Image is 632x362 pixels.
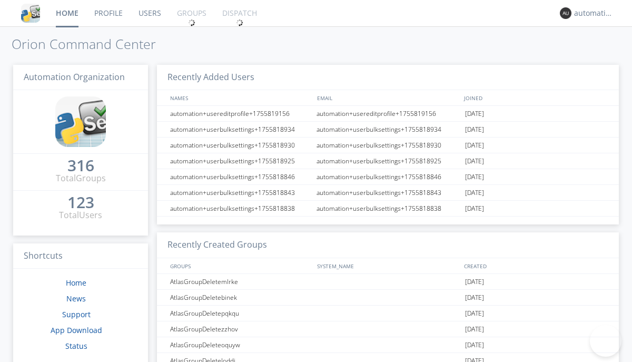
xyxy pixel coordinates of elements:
[167,274,313,289] div: AtlasGroupDeletemlrke
[167,122,313,137] div: automation+userbulksettings+1755818934
[157,337,619,353] a: AtlasGroupDeleteoquyw[DATE]
[465,306,484,321] span: [DATE]
[560,7,571,19] img: 373638.png
[157,122,619,138] a: automation+userbulksettings+1755818934automation+userbulksettings+1755818934[DATE]
[157,274,619,290] a: AtlasGroupDeletemlrke[DATE]
[157,306,619,321] a: AtlasGroupDeletepqkqu[DATE]
[67,160,94,172] a: 316
[157,321,619,337] a: AtlasGroupDeletezzhov[DATE]
[314,258,461,273] div: SYSTEM_NAME
[465,138,484,153] span: [DATE]
[66,278,86,288] a: Home
[461,90,609,105] div: JOINED
[157,232,619,258] h3: Recently Created Groups
[465,274,484,290] span: [DATE]
[13,243,148,269] h3: Shortcuts
[157,65,619,91] h3: Recently Added Users
[67,197,94,208] div: 123
[59,209,102,221] div: Total Users
[465,185,484,201] span: [DATE]
[590,325,621,357] iframe: Toggle Customer Support
[314,201,462,216] div: automation+userbulksettings+1755818838
[67,197,94,209] a: 123
[314,169,462,184] div: automation+userbulksettings+1755818846
[574,8,614,18] div: automation+atlas0004
[314,153,462,169] div: automation+userbulksettings+1755818925
[465,106,484,122] span: [DATE]
[465,321,484,337] span: [DATE]
[67,160,94,171] div: 316
[465,122,484,138] span: [DATE]
[157,153,619,169] a: automation+userbulksettings+1755818925automation+userbulksettings+1755818925[DATE]
[157,185,619,201] a: automation+userbulksettings+1755818843automation+userbulksettings+1755818843[DATE]
[55,96,106,147] img: cddb5a64eb264b2086981ab96f4c1ba7
[314,106,462,121] div: automation+usereditprofile+1755819156
[167,201,313,216] div: automation+userbulksettings+1755818838
[465,169,484,185] span: [DATE]
[65,341,87,351] a: Status
[157,106,619,122] a: automation+usereditprofile+1755819156automation+usereditprofile+1755819156[DATE]
[188,19,195,26] img: spin.svg
[167,306,313,321] div: AtlasGroupDeletepqkqu
[314,90,461,105] div: EMAIL
[167,321,313,337] div: AtlasGroupDeletezzhov
[167,90,312,105] div: NAMES
[314,138,462,153] div: automation+userbulksettings+1755818930
[167,153,313,169] div: automation+userbulksettings+1755818925
[465,201,484,217] span: [DATE]
[24,71,125,83] span: Automation Organization
[167,106,313,121] div: automation+usereditprofile+1755819156
[167,258,312,273] div: GROUPS
[465,153,484,169] span: [DATE]
[167,290,313,305] div: AtlasGroupDeletebinek
[157,201,619,217] a: automation+userbulksettings+1755818838automation+userbulksettings+1755818838[DATE]
[62,309,91,319] a: Support
[66,293,86,304] a: News
[157,138,619,153] a: automation+userbulksettings+1755818930automation+userbulksettings+1755818930[DATE]
[56,172,106,184] div: Total Groups
[167,337,313,353] div: AtlasGroupDeleteoquyw
[167,169,313,184] div: automation+userbulksettings+1755818846
[167,138,313,153] div: automation+userbulksettings+1755818930
[21,4,40,23] img: cddb5a64eb264b2086981ab96f4c1ba7
[465,337,484,353] span: [DATE]
[465,290,484,306] span: [DATE]
[461,258,609,273] div: CREATED
[314,185,462,200] div: automation+userbulksettings+1755818843
[314,122,462,137] div: automation+userbulksettings+1755818934
[157,290,619,306] a: AtlasGroupDeletebinek[DATE]
[167,185,313,200] div: automation+userbulksettings+1755818843
[236,19,243,26] img: spin.svg
[51,325,102,335] a: App Download
[157,169,619,185] a: automation+userbulksettings+1755818846automation+userbulksettings+1755818846[DATE]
